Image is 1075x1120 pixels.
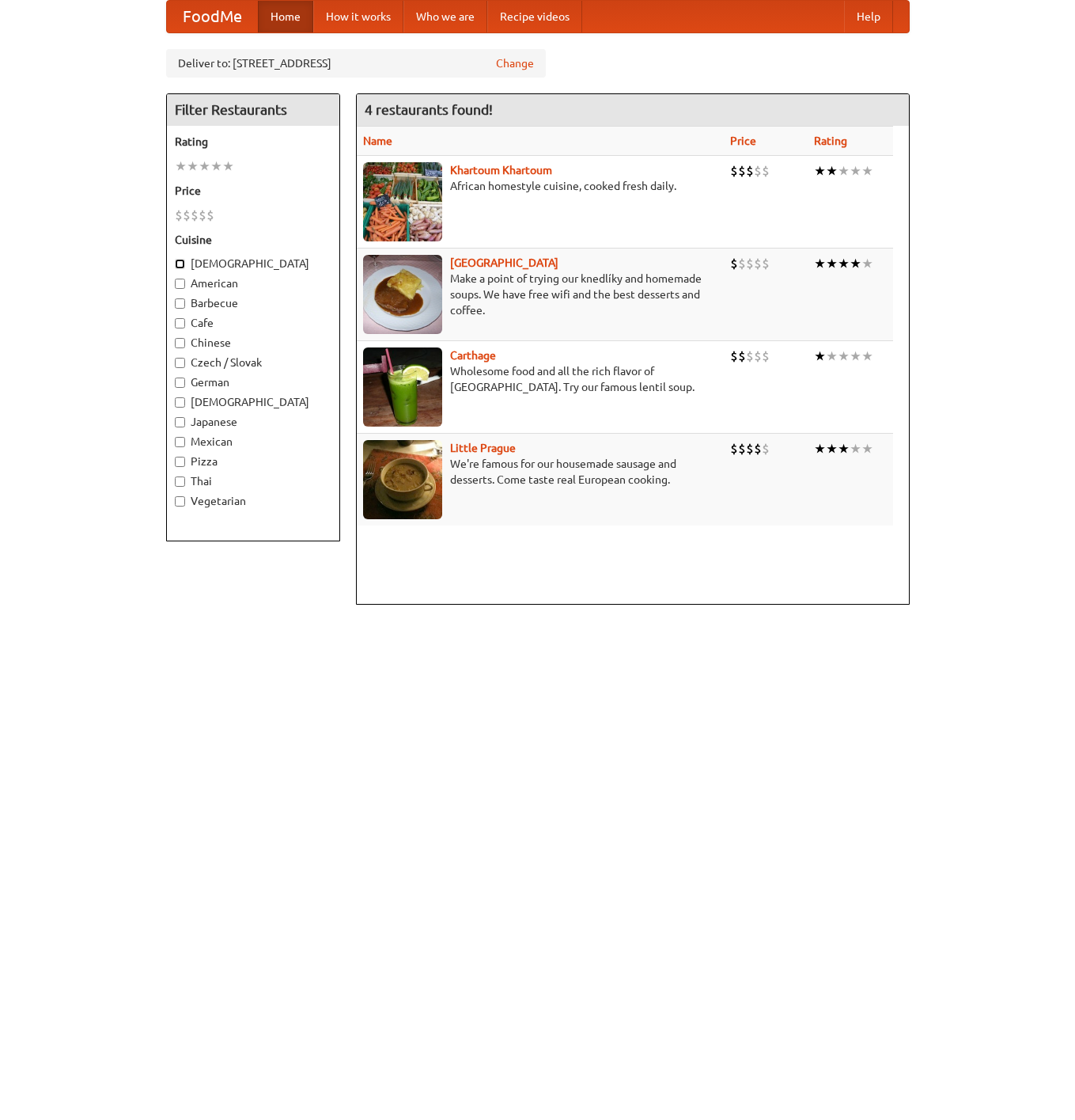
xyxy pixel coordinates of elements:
[450,442,516,454] a: Little Prague
[826,440,838,457] li: ★
[850,162,861,180] li: ★
[210,158,222,175] li: ★
[363,178,717,194] p: African homestyle cuisine, cooked fresh daily.
[762,440,770,457] li: $
[175,414,331,430] label: Japanese
[754,440,762,457] li: $
[746,255,754,272] li: $
[450,256,558,269] a: [GEOGRAPHIC_DATA]
[175,358,185,368] input: Czech / Slovak
[754,162,762,180] li: $
[826,347,838,365] li: ★
[363,456,717,488] p: We're famous for our housemade sausage and desserts. Come taste real European cooking.
[175,158,187,175] li: ★
[826,255,838,272] li: ★
[365,102,493,117] ng-pluralize: 4 restaurants found!
[754,347,762,365] li: $
[175,134,331,150] h5: Rating
[175,394,331,410] label: [DEMOGRAPHIC_DATA]
[814,347,826,365] li: ★
[363,271,717,318] p: Make a point of trying our knedlíky and homemade soups. We have free wifi and the best desserts a...
[850,347,861,365] li: ★
[450,164,552,177] a: Khartoum Khartoum
[496,55,534,71] a: Change
[175,434,331,450] label: Mexican
[199,207,206,224] li: $
[861,255,873,272] li: ★
[403,1,487,32] a: Who we are
[844,1,893,32] a: Help
[730,162,738,180] li: $
[363,255,442,334] img: czechpoint.jpg
[175,315,331,331] label: Cafe
[814,135,847,147] a: Rating
[738,440,746,457] li: $
[861,347,873,365] li: ★
[258,1,313,32] a: Home
[175,378,185,388] input: German
[191,207,199,224] li: $
[363,135,392,147] a: Name
[850,440,861,457] li: ★
[175,437,185,447] input: Mexican
[861,162,873,180] li: ★
[175,207,183,224] li: $
[175,275,331,291] label: American
[487,1,582,32] a: Recipe videos
[738,162,746,180] li: $
[175,397,185,408] input: [DEMOGRAPHIC_DATA]
[175,493,331,509] label: Vegetarian
[838,255,850,272] li: ★
[363,440,442,519] img: littleprague.jpg
[175,259,185,269] input: [DEMOGRAPHIC_DATA]
[861,440,873,457] li: ★
[363,363,717,395] p: Wholesome food and all the rich flavor of [GEOGRAPHIC_DATA]. Try our famous lentil soup.
[746,162,754,180] li: $
[167,94,339,126] h4: Filter Restaurants
[175,256,331,271] label: [DEMOGRAPHIC_DATA]
[175,496,185,507] input: Vegetarian
[363,162,442,241] img: khartoum.jpg
[746,347,754,365] li: $
[838,162,850,180] li: ★
[738,347,746,365] li: $
[183,207,191,224] li: $
[166,49,546,78] div: Deliver to: [STREET_ADDRESS]
[730,347,738,365] li: $
[175,232,331,248] h5: Cuisine
[206,207,214,224] li: $
[175,374,331,390] label: German
[762,255,770,272] li: $
[826,162,838,180] li: ★
[814,162,826,180] li: ★
[762,162,770,180] li: $
[814,440,826,457] li: ★
[175,335,331,351] label: Chinese
[814,255,826,272] li: ★
[738,255,746,272] li: $
[175,279,185,289] input: American
[175,318,185,328] input: Cafe
[754,255,762,272] li: $
[746,440,754,457] li: $
[175,457,185,467] input: Pizza
[762,347,770,365] li: $
[730,440,738,457] li: $
[167,1,258,32] a: FoodMe
[187,158,199,175] li: ★
[313,1,403,32] a: How it works
[175,355,331,370] label: Czech / Slovak
[450,349,496,362] a: Carthage
[175,417,185,427] input: Japanese
[175,338,185,348] input: Chinese
[730,135,756,147] a: Price
[175,454,331,469] label: Pizza
[838,347,850,365] li: ★
[850,255,861,272] li: ★
[175,473,331,489] label: Thai
[175,183,331,199] h5: Price
[175,476,185,487] input: Thai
